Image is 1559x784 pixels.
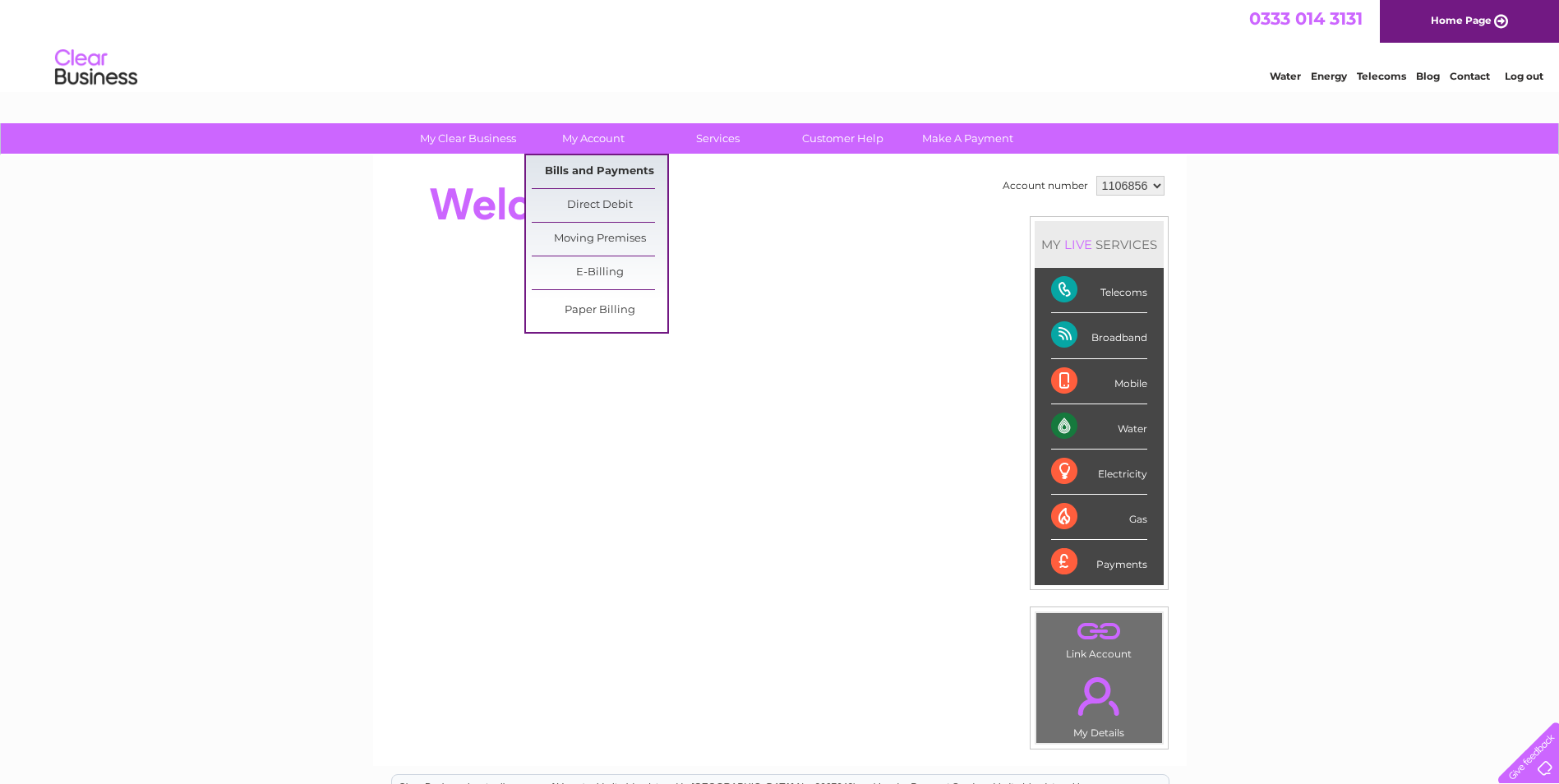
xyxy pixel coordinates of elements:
[532,256,667,289] a: E-Billing
[900,123,1035,154] a: Make A Payment
[1051,540,1147,584] div: Payments
[532,155,667,188] a: Bills and Payments
[1270,70,1301,82] a: Water
[650,123,786,154] a: Services
[1051,359,1147,404] div: Mobile
[392,9,1169,80] div: Clear Business is a trading name of Verastar Limited (registered in [GEOGRAPHIC_DATA] No. 3667643...
[1051,450,1147,495] div: Electricity
[54,43,138,93] img: logo.png
[532,294,667,327] a: Paper Billing
[1505,70,1543,82] a: Log out
[1311,70,1347,82] a: Energy
[1035,663,1163,744] td: My Details
[1051,313,1147,358] div: Broadband
[400,123,536,154] a: My Clear Business
[1040,617,1158,646] a: .
[999,172,1092,200] td: Account number
[525,123,661,154] a: My Account
[1249,8,1363,29] a: 0333 014 3131
[532,189,667,222] a: Direct Debit
[1040,667,1158,725] a: .
[1035,612,1163,664] td: Link Account
[1416,70,1440,82] a: Blog
[1357,70,1406,82] a: Telecoms
[1051,404,1147,450] div: Water
[1450,70,1490,82] a: Contact
[775,123,911,154] a: Customer Help
[1035,221,1164,268] div: MY SERVICES
[532,223,667,256] a: Moving Premises
[1051,495,1147,540] div: Gas
[1061,237,1095,252] div: LIVE
[1051,268,1147,313] div: Telecoms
